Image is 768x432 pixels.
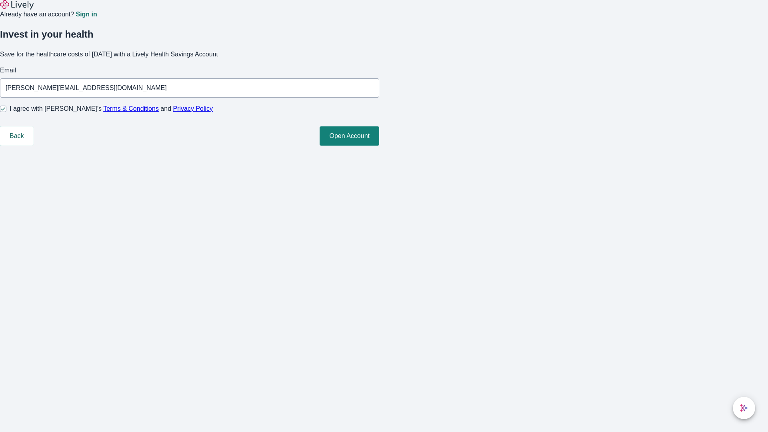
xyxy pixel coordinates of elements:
span: I agree with [PERSON_NAME]’s and [10,104,213,114]
a: Terms & Conditions [103,105,159,112]
a: Sign in [76,11,97,18]
a: Privacy Policy [173,105,213,112]
svg: Lively AI Assistant [740,404,748,412]
button: chat [733,397,755,419]
button: Open Account [320,126,379,146]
